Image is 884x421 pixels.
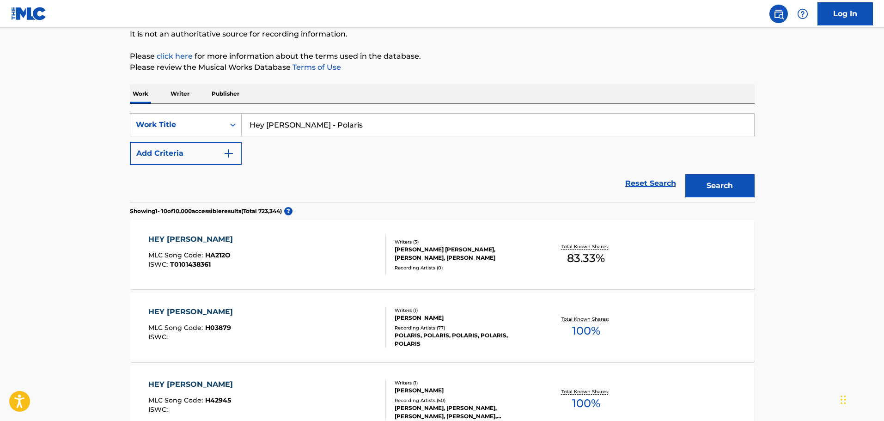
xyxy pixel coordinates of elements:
p: Please for more information about the terms used in the database. [130,51,755,62]
span: 83.33 % [567,250,605,267]
span: MLC Song Code : [148,396,205,404]
p: Showing 1 - 10 of 10,000 accessible results (Total 723,344 ) [130,207,282,215]
a: Reset Search [621,173,681,194]
a: click here [157,52,193,61]
span: 100 % [572,323,600,339]
p: Total Known Shares: [561,243,611,250]
div: HEY [PERSON_NAME] [148,234,238,245]
span: HA212O [205,251,231,259]
a: Terms of Use [291,63,341,72]
span: H42945 [205,396,231,404]
p: Publisher [209,84,242,104]
span: 100 % [572,395,600,412]
div: Recording Artists ( 77 ) [395,324,534,331]
p: Total Known Shares: [561,316,611,323]
div: Writers ( 3 ) [395,238,534,245]
a: Log In [817,2,873,25]
div: Writers ( 1 ) [395,307,534,314]
div: POLARIS, POLARIS, POLARIS, POLARIS, POLARIS [395,331,534,348]
div: HEY [PERSON_NAME] [148,379,238,390]
span: MLC Song Code : [148,323,205,332]
a: HEY [PERSON_NAME]MLC Song Code:HA212OISWC:T0101438361Writers (3)[PERSON_NAME] [PERSON_NAME], [PER... [130,220,755,289]
p: It is not an authoritative source for recording information. [130,29,755,40]
p: Please review the Musical Works Database [130,62,755,73]
form: Search Form [130,113,755,202]
img: help [797,8,808,19]
span: ISWC : [148,260,170,268]
span: ISWC : [148,405,170,414]
div: [PERSON_NAME] [395,386,534,395]
div: [PERSON_NAME], [PERSON_NAME], [PERSON_NAME], [PERSON_NAME], [PERSON_NAME] [395,404,534,421]
div: [PERSON_NAME] [395,314,534,322]
p: Work [130,84,151,104]
div: Recording Artists ( 0 ) [395,264,534,271]
img: MLC Logo [11,7,47,20]
img: 9d2ae6d4665cec9f34b9.svg [223,148,234,159]
div: Drag [841,386,846,414]
button: Add Criteria [130,142,242,165]
div: HEY [PERSON_NAME] [148,306,238,317]
div: Work Title [136,119,219,130]
div: Writers ( 1 ) [395,379,534,386]
button: Search [685,174,755,197]
span: ISWC : [148,333,170,341]
iframe: Chat Widget [838,377,884,421]
a: HEY [PERSON_NAME]MLC Song Code:H03879ISWC:Writers (1)[PERSON_NAME]Recording Artists (77)POLARIS, ... [130,293,755,362]
span: T0101438361 [170,260,211,268]
p: Writer [168,84,192,104]
img: search [773,8,784,19]
div: Help [793,5,812,23]
p: Total Known Shares: [561,388,611,395]
span: ? [284,207,293,215]
span: H03879 [205,323,231,332]
div: [PERSON_NAME] [PERSON_NAME], [PERSON_NAME], [PERSON_NAME] [395,245,534,262]
span: MLC Song Code : [148,251,205,259]
a: Public Search [769,5,788,23]
div: Recording Artists ( 50 ) [395,397,534,404]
